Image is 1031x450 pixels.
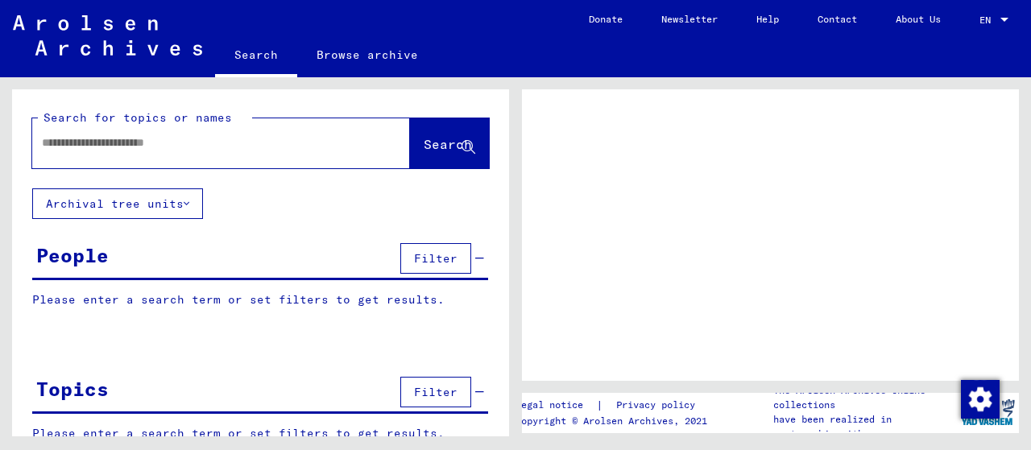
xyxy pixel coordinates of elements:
img: yv_logo.png [958,392,1018,432]
a: Search [215,35,297,77]
button: Search [410,118,489,168]
img: Arolsen_neg.svg [13,15,202,56]
p: The Arolsen Archives online collections [773,383,957,412]
span: Filter [414,385,458,399]
button: Archival tree units [32,188,203,219]
a: Browse archive [297,35,437,74]
button: Filter [400,377,471,407]
p: have been realized in partnership with [773,412,957,441]
a: Privacy policy [603,397,714,414]
mat-label: Search for topics or names [43,110,232,125]
div: People [36,241,109,270]
button: Filter [400,243,471,274]
span: Search [424,136,472,152]
span: Filter [414,251,458,266]
div: | [515,397,714,414]
img: Change consent [961,380,1000,419]
p: Copyright © Arolsen Archives, 2021 [515,414,714,428]
div: Topics [36,374,109,403]
p: Please enter a search term or set filters to get results. [32,291,488,308]
span: EN [979,14,997,26]
a: Legal notice [515,397,596,414]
